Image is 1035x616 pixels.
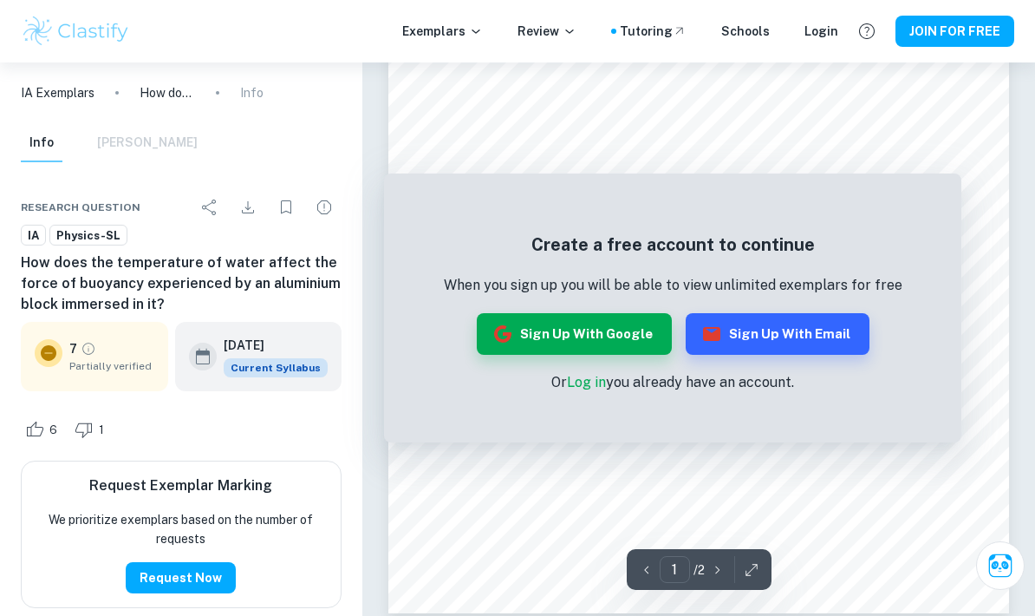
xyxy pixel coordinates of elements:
p: / 2 [693,560,705,580]
div: Like [21,416,67,443]
a: Login [804,22,838,41]
img: Clastify logo [21,14,131,49]
span: IA [22,227,45,245]
div: Dislike [70,416,114,443]
button: Request Now [126,562,236,593]
button: Help and Feedback [852,16,882,46]
p: Info [240,83,264,102]
a: IA [21,225,46,246]
button: Ask Clai [976,541,1025,590]
p: Review [517,22,576,41]
button: Sign up with Email [686,313,869,355]
span: Physics-SL [50,227,127,245]
button: Info [21,124,62,162]
span: Partially verified [69,358,154,374]
a: Physics-SL [49,225,127,246]
span: Current Syllabus [224,358,328,377]
a: Tutoring [620,22,687,41]
p: Or you already have an account. [444,372,902,393]
button: JOIN FOR FREE [895,16,1014,47]
button: Sign up with Google [477,313,672,355]
span: Research question [21,200,140,215]
p: Exemplars [402,22,483,41]
h6: Request Exemplar Marking [89,475,272,496]
h5: Create a free account to continue [444,232,902,258]
span: 6 [40,422,67,439]
a: IA Exemplars [21,83,94,102]
div: Share [192,190,227,225]
p: How does the temperature of water affect the force of buoyancy experienced by an aluminium block ... [140,83,195,102]
p: We prioritize exemplars based on the number of requests [36,510,327,548]
h6: How does the temperature of water affect the force of buoyancy experienced by an aluminium block ... [21,252,342,315]
div: Download [231,190,265,225]
h6: [DATE] [224,336,314,355]
span: 1 [89,422,114,439]
p: When you sign up you will be able to view unlimited exemplars for free [444,275,902,296]
a: Schools [721,22,770,41]
div: This exemplar is based on the current syllabus. Feel free to refer to it for inspiration/ideas wh... [224,358,328,377]
div: Report issue [307,190,342,225]
p: 7 [69,339,77,358]
div: Bookmark [269,190,303,225]
a: Log in [567,374,606,390]
a: Grade partially verified [81,341,96,357]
